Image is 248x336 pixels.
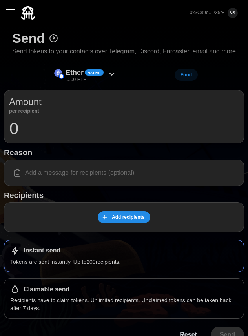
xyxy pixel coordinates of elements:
button: 0x3C89d...235fE0X [184,2,244,24]
h1: Recipients [4,190,244,200]
p: Recipients have to claim tokens. Unlimited recipients. Unclaimed tokens can be taken back after 7... [10,296,238,312]
h1: Claimable send [24,285,69,294]
button: Add recipients [98,211,151,223]
button: Fund [175,69,198,81]
input: 0 [9,119,239,138]
span: Add recipients [112,212,144,223]
span: Fund [181,69,192,80]
span: Native [88,70,101,76]
h1: Send [12,29,45,47]
p: Ether [66,67,84,78]
p: 0x3C89d...235fE [190,9,225,16]
p: 0.00 ETH [67,76,87,83]
h1: Instant send [24,247,60,255]
p: Amount [9,95,42,109]
img: Ether (on Base) [54,69,62,77]
input: Add a message for recipients (optional) [9,165,239,181]
h1: Reason [4,147,244,158]
p: Tokens are sent instantly. Up to 200 recipients. [10,258,238,266]
p: Send tokens to your contacts over Telegram, Discord, Farcaster, email and more [12,47,236,56]
img: Quidli [21,6,35,20]
span: 0X [228,8,238,18]
p: per recipient [9,109,42,113]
